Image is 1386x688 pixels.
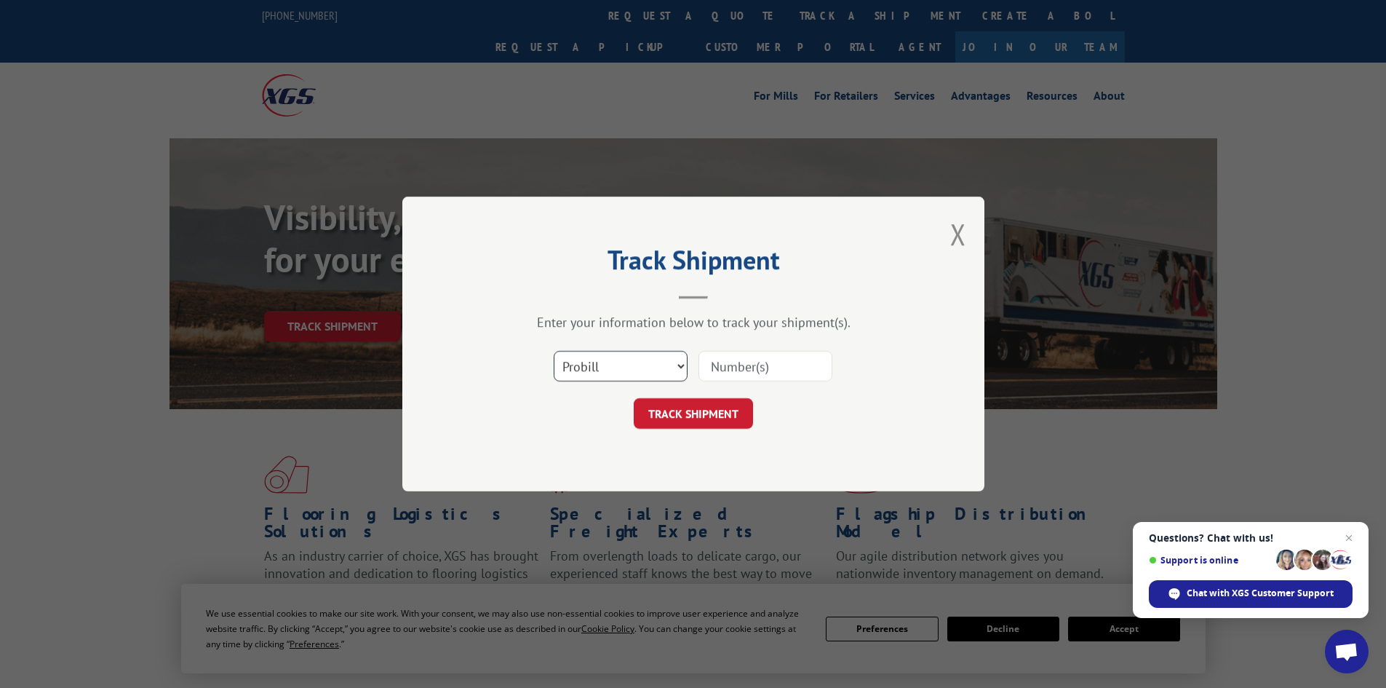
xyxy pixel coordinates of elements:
[1149,532,1353,544] span: Questions? Chat with us!
[1340,529,1358,547] span: Close chat
[1187,587,1334,600] span: Chat with XGS Customer Support
[1325,630,1369,673] div: Open chat
[698,351,832,381] input: Number(s)
[1149,580,1353,608] div: Chat with XGS Customer Support
[475,250,912,277] h2: Track Shipment
[1149,555,1271,566] span: Support is online
[950,215,966,253] button: Close modal
[475,314,912,331] div: Enter your information below to track your shipment(s).
[634,398,753,429] button: TRACK SHIPMENT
